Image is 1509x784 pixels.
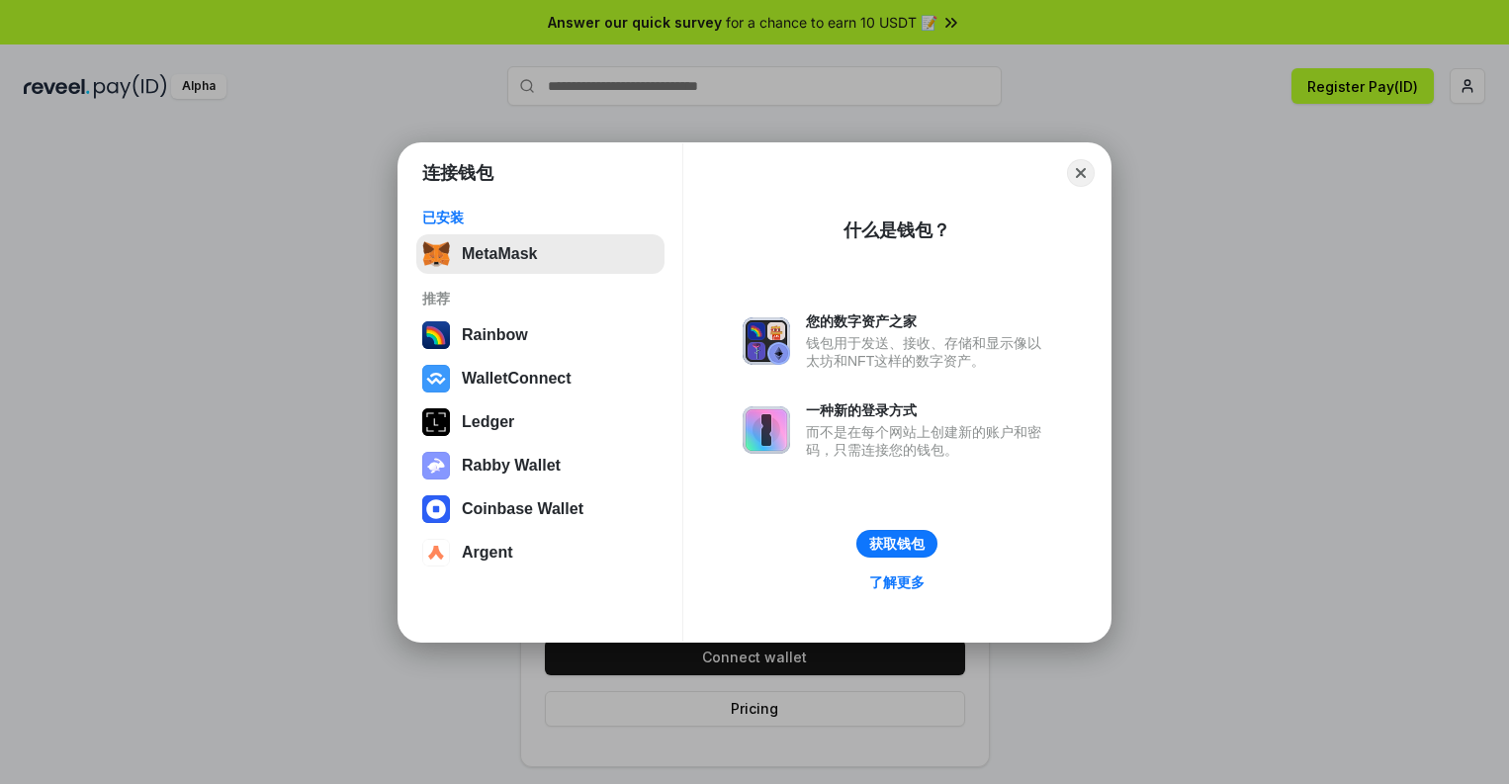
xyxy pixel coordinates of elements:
img: svg+xml,%3Csvg%20xmlns%3D%22http%3A%2F%2Fwww.w3.org%2F2000%2Fsvg%22%20fill%3D%22none%22%20viewBox... [743,406,790,454]
img: svg+xml,%3Csvg%20width%3D%22120%22%20height%3D%22120%22%20viewBox%3D%220%200%20120%20120%22%20fil... [422,321,450,349]
div: 已安装 [422,209,659,226]
button: MetaMask [416,234,665,274]
div: Ledger [462,413,514,431]
div: 了解更多 [869,573,925,591]
img: svg+xml,%3Csvg%20width%3D%2228%22%20height%3D%2228%22%20viewBox%3D%220%200%2028%2028%22%20fill%3D... [422,365,450,392]
button: Coinbase Wallet [416,489,665,529]
img: svg+xml,%3Csvg%20xmlns%3D%22http%3A%2F%2Fwww.w3.org%2F2000%2Fsvg%22%20fill%3D%22none%22%20viewBox... [422,452,450,479]
div: Rabby Wallet [462,457,561,475]
img: svg+xml,%3Csvg%20fill%3D%22none%22%20height%3D%2233%22%20viewBox%3D%220%200%2035%2033%22%20width%... [422,240,450,268]
button: Rabby Wallet [416,446,665,485]
div: 一种新的登录方式 [806,401,1051,419]
div: Coinbase Wallet [462,500,583,518]
button: Close [1067,159,1095,187]
h1: 连接钱包 [422,161,493,185]
img: svg+xml,%3Csvg%20width%3D%2228%22%20height%3D%2228%22%20viewBox%3D%220%200%2028%2028%22%20fill%3D... [422,495,450,523]
div: 获取钱包 [869,535,925,553]
button: 获取钱包 [856,530,937,558]
button: Rainbow [416,315,665,355]
div: 钱包用于发送、接收、存储和显示像以太坊和NFT这样的数字资产。 [806,334,1051,370]
button: Ledger [416,402,665,442]
div: Rainbow [462,326,528,344]
div: 而不是在每个网站上创建新的账户和密码，只需连接您的钱包。 [806,423,1051,459]
div: 什么是钱包？ [843,218,950,242]
div: WalletConnect [462,370,572,388]
button: WalletConnect [416,359,665,398]
div: MetaMask [462,245,537,263]
button: Argent [416,533,665,572]
div: 推荐 [422,290,659,307]
a: 了解更多 [857,569,936,595]
img: svg+xml,%3Csvg%20xmlns%3D%22http%3A%2F%2Fwww.w3.org%2F2000%2Fsvg%22%20fill%3D%22none%22%20viewBox... [743,317,790,365]
div: Argent [462,544,513,562]
div: 您的数字资产之家 [806,312,1051,330]
img: svg+xml,%3Csvg%20xmlns%3D%22http%3A%2F%2Fwww.w3.org%2F2000%2Fsvg%22%20width%3D%2228%22%20height%3... [422,408,450,436]
img: svg+xml,%3Csvg%20width%3D%2228%22%20height%3D%2228%22%20viewBox%3D%220%200%2028%2028%22%20fill%3D... [422,539,450,566]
